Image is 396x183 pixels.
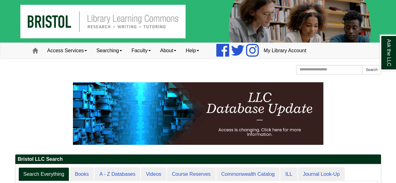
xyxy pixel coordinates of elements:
a: Faculty [127,43,156,58]
a: Searching [92,43,127,58]
h2: Bristol LLC Search [15,155,381,164]
a: About [156,43,181,58]
a: ILL [280,167,297,181]
a: Course Reserves [167,167,216,181]
a: A - Z Databases [95,167,141,181]
a: Help [181,43,204,58]
a: Videos [141,167,166,181]
a: My Library Account [259,43,311,58]
a: Journal Look-Up [298,167,345,181]
a: Commonwealth Catalog [216,167,280,181]
a: Access Services [43,43,92,58]
a: Books [70,167,94,181]
a: Search Everything [18,167,69,181]
img: HTML tutorial [73,82,323,145]
button: Search [362,65,381,74]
